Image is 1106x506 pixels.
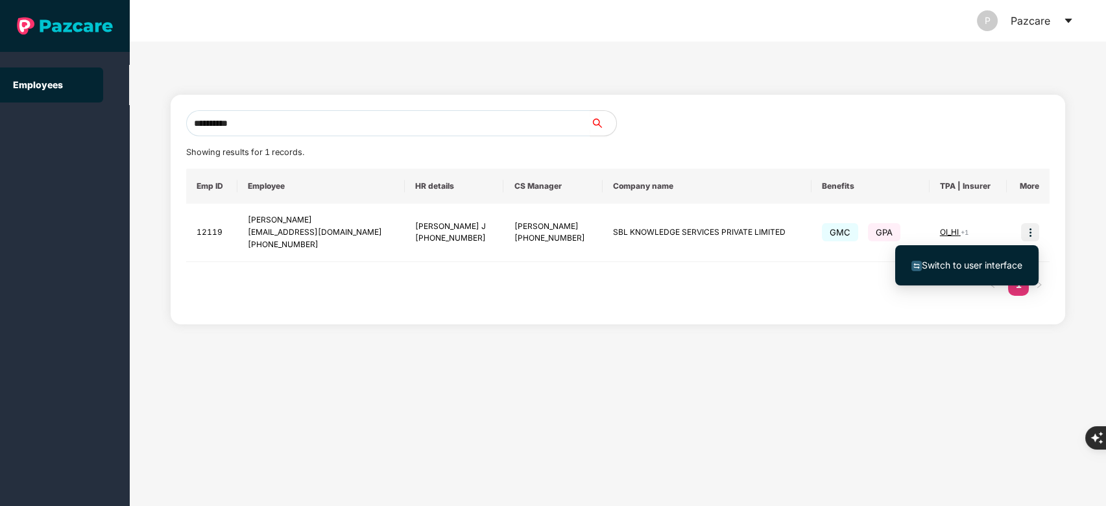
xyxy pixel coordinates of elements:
[930,169,1007,204] th: TPA | Insurer
[1021,223,1039,241] img: icon
[1029,275,1050,296] button: right
[603,169,811,204] th: Company name
[503,169,602,204] th: CS Manager
[248,239,394,251] div: [PHONE_NUMBER]
[415,232,493,245] div: [PHONE_NUMBER]
[415,221,493,233] div: [PERSON_NAME] J
[248,226,394,239] div: [EMAIL_ADDRESS][DOMAIN_NAME]
[922,259,1022,271] span: Switch to user interface
[1029,275,1050,296] li: Next Page
[186,204,237,262] td: 12119
[514,221,592,233] div: [PERSON_NAME]
[13,79,63,90] a: Employees
[961,228,968,236] span: + 1
[1063,16,1074,26] span: caret-down
[603,204,811,262] td: SBL KNOWLEDGE SERVICES PRIVATE LIMITED
[590,118,616,128] span: search
[985,10,991,31] span: P
[822,223,858,241] span: GMC
[868,223,900,241] span: GPA
[590,110,617,136] button: search
[811,169,930,204] th: Benefits
[1007,169,1050,204] th: More
[237,169,405,204] th: Employee
[186,169,237,204] th: Emp ID
[514,232,592,245] div: [PHONE_NUMBER]
[1035,281,1043,289] span: right
[405,169,503,204] th: HR details
[940,227,961,237] span: OI_HI
[186,147,304,157] span: Showing results for 1 records.
[248,214,394,226] div: [PERSON_NAME]
[911,261,922,271] img: svg+xml;base64,PHN2ZyB4bWxucz0iaHR0cDovL3d3dy53My5vcmcvMjAwMC9zdmciIHdpZHRoPSIxNiIgaGVpZ2h0PSIxNi...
